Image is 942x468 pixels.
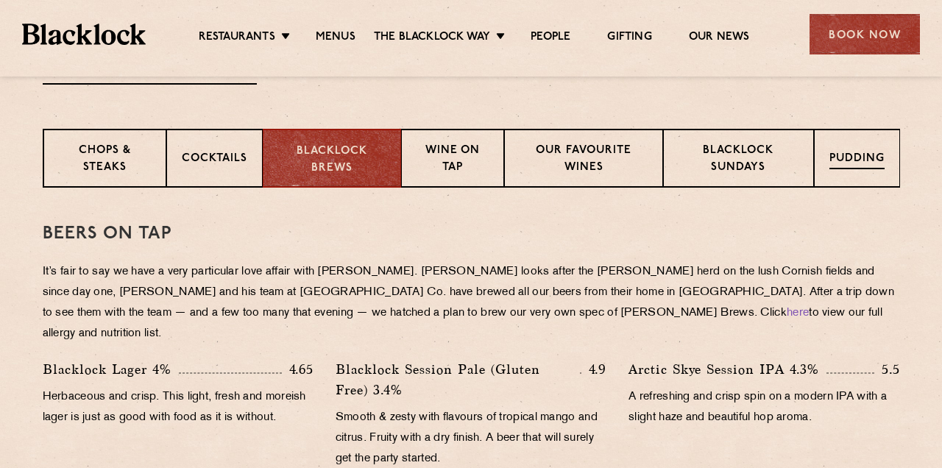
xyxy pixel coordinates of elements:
p: Blacklock Sundays [679,143,798,177]
p: 5.5 [874,360,900,379]
img: BL_Textured_Logo-footer-cropped.svg [22,24,146,44]
a: Restaurants [199,30,275,46]
p: Blacklock Session Pale (Gluten Free) 3.4% [336,359,580,400]
p: Pudding [829,151,885,169]
p: Wine on Tap [417,143,489,177]
p: Arctic Skye Session IPA 4.3% [628,359,826,380]
a: People [531,30,570,46]
a: Gifting [607,30,651,46]
a: Our News [689,30,750,46]
p: Blacklock Brews [278,143,386,177]
p: Our favourite wines [520,143,648,177]
a: here [787,308,809,319]
p: A refreshing and crisp spin on a modern IPA with a slight haze and beautiful hop aroma. [628,387,899,428]
p: Blacklock Lager 4% [43,359,179,380]
p: Herbaceous and crisp. This light, fresh and moreish lager is just as good with food as it is with... [43,387,314,428]
p: It’s fair to say we have a very particular love affair with [PERSON_NAME]. [PERSON_NAME] looks af... [43,262,900,344]
a: Menus [316,30,355,46]
p: Cocktails [182,151,247,169]
p: 4.9 [581,360,607,379]
div: Book Now [810,14,920,54]
p: 4.65 [282,360,314,379]
a: The Blacklock Way [374,30,490,46]
p: Chops & Steaks [59,143,151,177]
h3: Beers on tap [43,224,900,244]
